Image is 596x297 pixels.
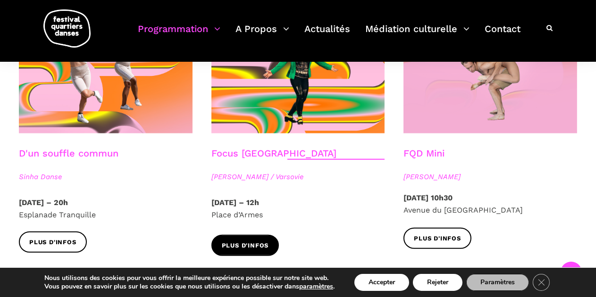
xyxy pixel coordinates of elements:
[403,206,523,214] span: Avenue du [GEOGRAPHIC_DATA]
[19,231,87,253] a: Plus d'infos
[43,9,91,48] img: logo-fqd-med
[533,274,550,291] button: Close GDPR Cookie Banner
[365,21,470,49] a: Médiation culturelle
[211,148,336,159] a: Focus [GEOGRAPHIC_DATA]
[19,198,68,207] strong: [DATE] – 20h
[44,274,335,282] p: Nous utilisons des cookies pour vous offrir la meilleure expérience possible sur notre site web.
[403,228,471,249] a: Plus d'infos
[211,198,259,207] strong: [DATE] – 12h
[211,197,385,221] p: Place d’Armes
[304,21,350,49] a: Actualités
[354,274,409,291] button: Accepter
[222,241,269,251] span: Plus d'infos
[19,171,193,182] span: Sinha Danse
[235,21,289,49] a: A Propos
[403,193,453,202] strong: [DATE] 10h30
[485,21,520,49] a: Contact
[19,148,118,159] a: D'un souffle commun
[211,171,385,182] span: [PERSON_NAME] / Varsovie
[413,274,462,291] button: Rejeter
[466,274,529,291] button: Paramètres
[403,171,577,182] span: [PERSON_NAME]
[29,238,76,247] span: Plus d'infos
[403,148,445,159] a: FQD Mini
[138,21,220,49] a: Programmation
[299,282,333,291] button: paramètres
[44,282,335,291] p: Vous pouvez en savoir plus sur les cookies que nous utilisons ou les désactiver dans .
[19,210,96,219] span: Esplanade Tranquille
[414,234,461,244] span: Plus d'infos
[211,235,279,256] a: Plus d'infos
